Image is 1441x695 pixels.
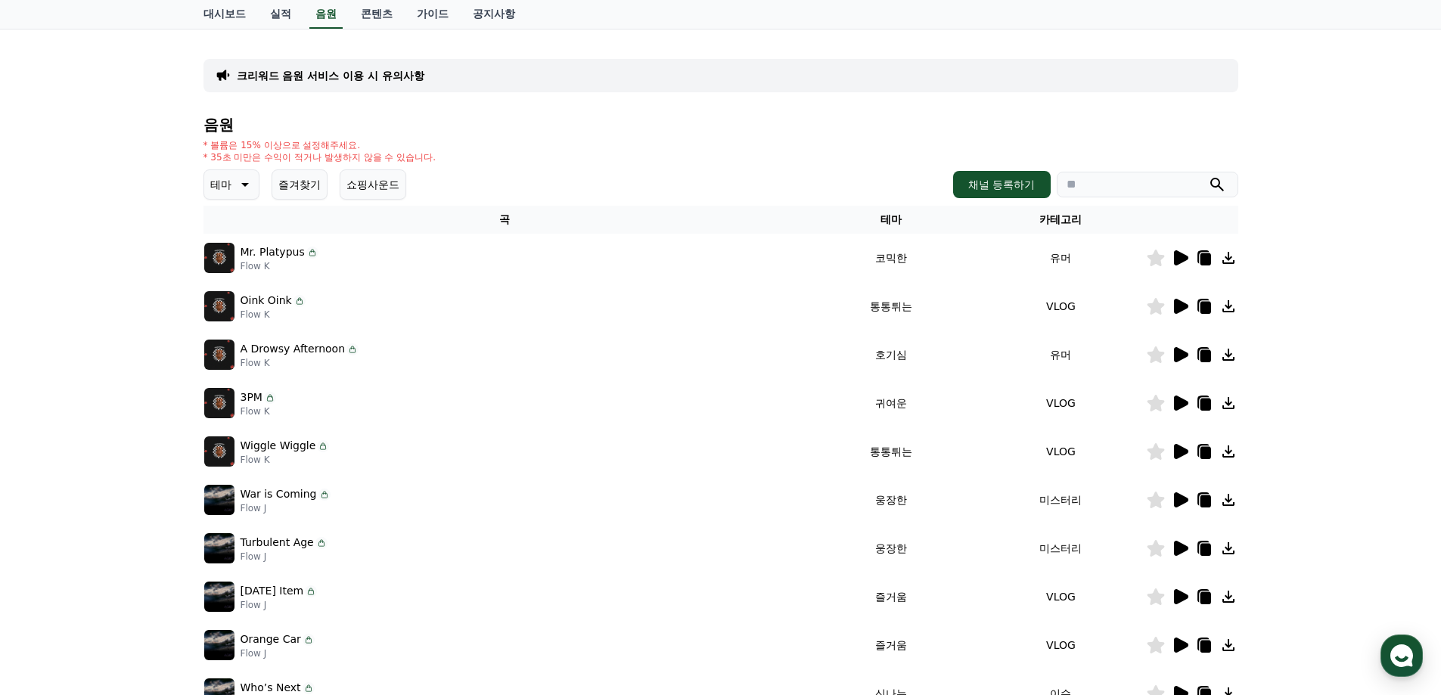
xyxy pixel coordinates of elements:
p: Mr. Platypus [241,244,305,260]
h4: 음원 [203,116,1238,133]
button: 즐겨찾기 [272,169,328,200]
img: music [204,533,234,563]
p: * 35초 미만은 수익이 적거나 발생하지 않을 수 있습니다. [203,151,436,163]
button: 테마 [203,169,259,200]
a: 대화 [100,479,195,517]
td: 즐거움 [806,621,976,669]
p: Flow K [241,454,330,466]
span: 대화 [138,503,157,515]
td: 호기심 [806,330,976,379]
p: Turbulent Age [241,535,314,551]
p: Flow J [241,599,318,611]
span: 홈 [48,502,57,514]
th: 곡 [203,206,807,234]
img: music [204,291,234,321]
a: 홈 [5,479,100,517]
p: Flow K [241,309,306,321]
img: music [204,485,234,515]
p: Orange Car [241,631,301,647]
p: 테마 [210,174,231,195]
a: 크리워드 음원 서비스 이용 시 유의사항 [237,68,424,83]
td: VLOG [976,572,1145,621]
p: * 볼륨은 15% 이상으로 설정해주세요. [203,139,436,151]
td: VLOG [976,621,1145,669]
td: 통통튀는 [806,282,976,330]
p: 3PM [241,389,262,405]
img: music [204,630,234,660]
td: 즐거움 [806,572,976,621]
td: 유머 [976,234,1145,282]
img: music [204,340,234,370]
td: VLOG [976,282,1145,330]
button: 쇼핑사운드 [340,169,406,200]
th: 카테고리 [976,206,1145,234]
td: 웅장한 [806,524,976,572]
p: Flow J [241,502,331,514]
img: music [204,388,234,418]
p: Flow K [241,405,276,417]
p: Flow K [241,357,359,369]
img: music [204,243,234,273]
a: 설정 [195,479,290,517]
img: music [204,582,234,612]
td: VLOG [976,427,1145,476]
td: 코믹한 [806,234,976,282]
td: 웅장한 [806,476,976,524]
p: Flow J [241,551,328,563]
td: 유머 [976,330,1145,379]
button: 채널 등록하기 [953,171,1050,198]
p: Flow J [241,647,315,659]
td: 미스터리 [976,476,1145,524]
p: A Drowsy Afternoon [241,341,346,357]
td: 귀여운 [806,379,976,427]
td: 미스터리 [976,524,1145,572]
span: 설정 [234,502,252,514]
p: Wiggle Wiggle [241,438,316,454]
th: 테마 [806,206,976,234]
p: Oink Oink [241,293,292,309]
td: VLOG [976,379,1145,427]
td: 통통튀는 [806,427,976,476]
p: Flow K [241,260,318,272]
p: [DATE] Item [241,583,304,599]
img: music [204,436,234,467]
p: War is Coming [241,486,317,502]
